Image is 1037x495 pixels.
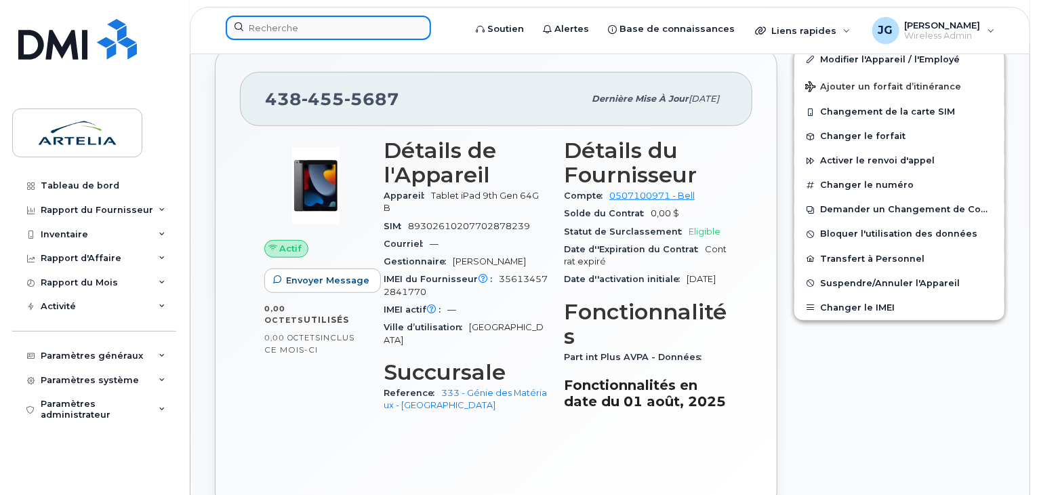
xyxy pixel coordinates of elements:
[487,22,524,36] span: Soutien
[384,304,447,315] span: IMEI actif
[905,20,981,31] span: [PERSON_NAME]
[794,271,1004,296] button: Suspendre/Annuler l'Appareil
[344,89,399,109] span: 5687
[564,138,728,187] h3: Détails du Fournisseur
[805,81,961,94] span: Ajouter un forfait d’itinérance
[384,388,547,410] a: 333 - Génie des Matériaux - [GEOGRAPHIC_DATA]
[794,148,1004,173] button: Activer le renvoi d'appel
[384,388,441,398] span: Reference
[280,242,302,255] span: Actif
[564,191,609,201] span: Compte
[794,222,1004,246] button: Bloquer l'utilisation des données
[619,22,735,36] span: Base de connaissances
[794,197,1004,222] button: Demander un Changement de Compte
[794,124,1004,148] button: Changer le forfait
[794,72,1004,100] button: Ajouter un forfait d’itinérance
[275,145,357,226] img: image20231002-3703462-c5m3jd.jpeg
[430,239,439,249] span: —
[264,304,304,325] span: 0,00 Octets
[466,16,533,43] a: Soutien
[820,278,960,288] span: Suspendre/Annuler l'Appareil
[384,274,499,284] span: IMEI du Fournisseur
[820,132,906,142] span: Changer le forfait
[794,100,1004,124] button: Changement de la carte SIM
[384,221,408,231] span: SIM
[689,94,719,104] span: [DATE]
[598,16,744,43] a: Base de connaissances
[794,296,1004,320] button: Changer le IMEI
[878,22,893,39] span: JG
[794,247,1004,271] button: Transfert à Personnel
[302,89,344,109] span: 455
[384,191,539,213] span: Tablet iPad 9th Gen 64GB
[564,377,728,410] h3: Fonctionnalités en date du 01 août, 2025
[564,300,728,349] h3: Fonctionnalités
[264,269,381,293] button: Envoyer Message
[384,322,544,344] span: [GEOGRAPHIC_DATA]
[651,208,679,218] span: 0,00 $
[794,173,1004,197] button: Changer le numéro
[384,322,469,332] span: Ville d’utilisation
[264,333,321,342] span: 0,00 Octets
[304,315,349,325] span: utilisés
[286,274,369,287] span: Envoyer Message
[265,89,399,109] span: 438
[226,16,431,40] input: Recherche
[564,208,651,218] span: Solde du Contrat
[564,244,705,254] span: Date d''Expiration du Contrat
[384,138,548,187] h3: Détails de l'Appareil
[689,226,720,237] span: Eligible
[820,156,935,166] span: Activer le renvoi d'appel
[408,221,530,231] span: 89302610207702878239
[447,304,456,315] span: —
[453,256,526,266] span: [PERSON_NAME]
[609,191,695,201] a: 0507100971 - Bell
[905,31,981,41] span: Wireless Admin
[863,17,1004,44] div: Justin Gauthier
[687,274,716,284] span: [DATE]
[554,22,589,36] span: Alertes
[564,352,708,362] span: Part int Plus AVPA - Données
[592,94,689,104] span: Dernière mise à jour
[384,239,430,249] span: Courriel
[384,256,453,266] span: Gestionnaire
[264,332,354,355] span: inclus ce mois-ci
[384,360,548,384] h3: Succursale
[384,191,431,201] span: Appareil
[564,274,687,284] span: Date d''activation initiale
[746,17,860,44] div: Liens rapides
[794,47,1004,72] a: Modifier l'Appareil / l'Employé
[771,25,836,36] span: Liens rapides
[384,274,548,296] span: 356134572841770
[564,226,689,237] span: Statut de Surclassement
[533,16,598,43] a: Alertes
